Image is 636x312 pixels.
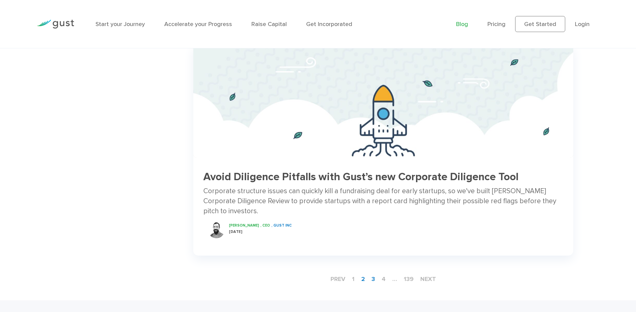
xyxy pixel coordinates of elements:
[487,21,505,28] a: Pricing
[260,223,270,228] span: , CEO
[306,21,352,28] a: Get Incorporated
[456,21,468,28] a: Blog
[37,20,74,29] img: Gust Logo
[515,16,565,32] a: Get Started
[349,273,357,285] a: 1
[390,273,400,285] span: …
[203,171,563,183] h3: Avoid Diligence Pitfalls with Gust’s new Corporate Diligence Tool
[328,273,348,285] a: prev
[575,21,590,28] a: Login
[164,21,232,28] a: Accelerate your Progress
[208,222,225,238] img: Peter Swan
[271,223,292,228] span: , Gust INC
[193,44,573,158] img: Improve Your Life One Breath At A Time 8e4e58817959895e0b95c3f437a7965eb20b2f9df41a910642c8dc32da...
[418,273,439,285] a: next
[251,21,287,28] a: Raise Capital
[401,273,416,285] a: 139
[229,230,242,234] span: [DATE]
[203,186,563,217] div: Corporate structure issues can quickly kill a fundraising deal for early startups, so we've built...
[369,273,378,285] a: 3
[193,44,573,245] a: Improve Your Life One Breath At A Time 8e4e58817959895e0b95c3f437a7965eb20b2f9df41a910642c8dc32da...
[359,273,368,285] span: 2
[229,223,259,228] span: [PERSON_NAME]
[95,21,145,28] a: Start your Journey
[379,273,388,285] a: 4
